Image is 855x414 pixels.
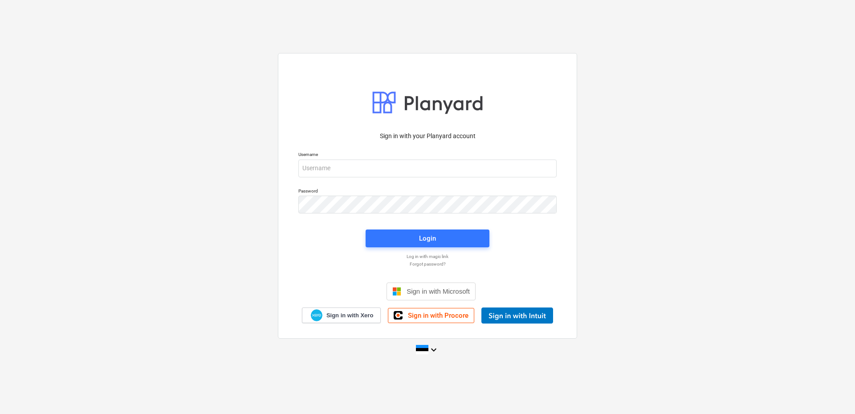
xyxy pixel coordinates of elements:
[311,309,322,321] img: Xero logo
[388,308,474,323] a: Sign in with Procore
[298,188,557,196] p: Password
[294,261,561,267] a: Forgot password?
[392,287,401,296] img: Microsoft logo
[298,131,557,141] p: Sign in with your Planyard account
[408,312,468,320] span: Sign in with Procore
[326,312,373,320] span: Sign in with Xero
[407,287,470,295] span: Sign in with Microsoft
[294,254,561,259] a: Log in with magic link
[428,344,439,355] i: keyboard_arrow_down
[298,160,557,177] input: Username
[366,230,489,247] button: Login
[298,152,557,159] p: Username
[419,233,436,244] div: Login
[302,307,381,323] a: Sign in with Xero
